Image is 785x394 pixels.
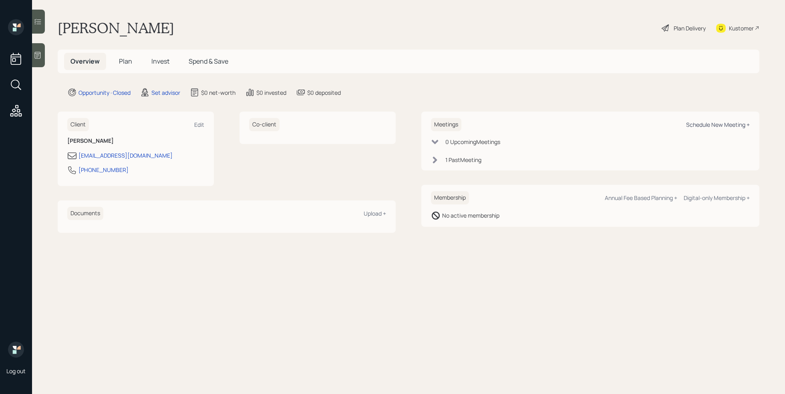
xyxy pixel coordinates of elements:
h6: [PERSON_NAME] [67,138,204,144]
div: $0 deposited [307,88,341,97]
div: No active membership [442,211,499,220]
div: Edit [194,121,204,128]
div: Log out [6,367,26,375]
h6: Documents [67,207,103,220]
img: retirable_logo.png [8,342,24,358]
div: $0 net-worth [201,88,235,97]
div: [EMAIL_ADDRESS][DOMAIN_NAME] [78,151,173,160]
div: Upload + [364,210,386,217]
div: [PHONE_NUMBER] [78,166,129,174]
h6: Client [67,118,89,131]
span: Plan [119,57,132,66]
div: 0 Upcoming Meeting s [445,138,500,146]
div: Annual Fee Based Planning + [605,194,677,202]
span: Invest [151,57,169,66]
div: Set advisor [151,88,180,97]
h6: Meetings [431,118,461,131]
h6: Co-client [249,118,280,131]
div: Digital-only Membership + [684,194,750,202]
div: Opportunity · Closed [78,88,131,97]
h6: Membership [431,191,469,204]
span: Overview [70,57,100,66]
div: Schedule New Meeting + [686,121,750,128]
div: 1 Past Meeting [445,156,481,164]
div: Kustomer [729,24,754,32]
span: Spend & Save [189,57,228,66]
h1: [PERSON_NAME] [58,19,174,37]
div: Plan Delivery [674,24,706,32]
div: $0 invested [256,88,286,97]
